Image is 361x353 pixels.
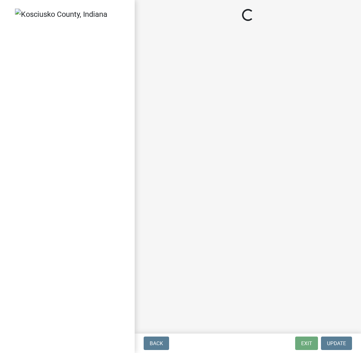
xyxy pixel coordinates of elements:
button: Back [144,337,169,350]
span: Back [150,340,163,346]
span: Update [327,340,346,346]
img: Kosciusko County, Indiana [15,9,107,20]
button: Exit [295,337,318,350]
button: Update [321,337,352,350]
